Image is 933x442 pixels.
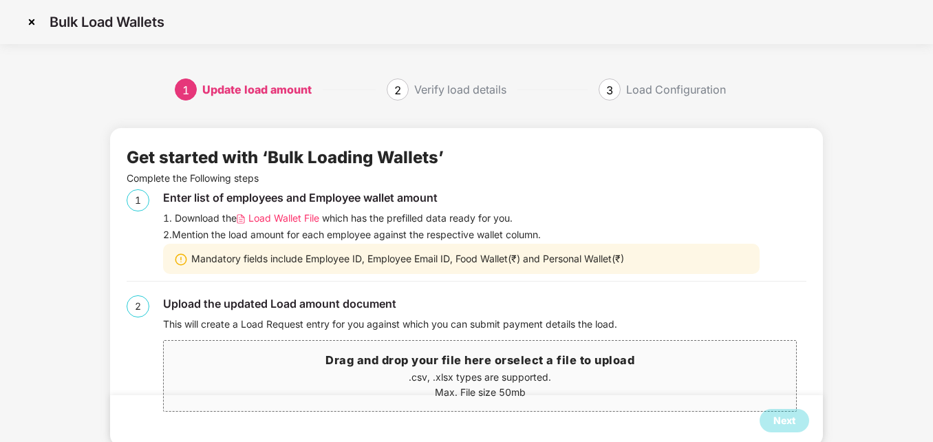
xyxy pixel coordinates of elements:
[507,353,635,367] span: select a file to upload
[174,253,188,266] img: svg+xml;base64,PHN2ZyBpZD0iV2FybmluZ18tXzIweDIwIiBkYXRhLW5hbWU9Ildhcm5pbmcgLSAyMHgyMCIgeG1sbnM9Im...
[164,352,796,370] h3: Drag and drop your file here or
[21,11,43,33] img: svg+xml;base64,PHN2ZyBpZD0iQ3Jvc3MtMzJ4MzIiIHhtbG5zPSJodHRwOi8vd3d3LnczLm9yZy8yMDAwL3N2ZyIgd2lkdG...
[773,413,795,428] div: Next
[50,14,164,30] p: Bulk Load Wallets
[394,83,401,97] span: 2
[163,244,760,274] div: Mandatory fields include Employee ID, Employee Email ID, Food Wallet(₹) and Personal Wallet(₹)
[606,83,613,97] span: 3
[414,78,506,101] div: Verify load details
[127,295,149,317] div: 2
[182,83,189,97] span: 1
[163,211,806,226] div: 1. Download the which has the prefilled data ready for you.
[163,189,806,207] div: Enter list of employees and Employee wallet amount
[164,341,796,411] span: Drag and drop your file here orselect a file to upload.csv, .xlsx types are supported.Max. File s...
[127,145,444,171] div: Get started with ‘Bulk Loading Wallets’
[163,227,806,242] div: 2. Mention the load amount for each employee against the respective wallet column.
[164,370,796,385] p: .csv, .xlsx types are supported.
[237,214,245,224] img: svg+xml;base64,PHN2ZyB4bWxucz0iaHR0cDovL3d3dy53My5vcmcvMjAwMC9zdmciIHdpZHRoPSIxMi4wNTMiIGhlaWdodD...
[163,317,806,332] div: This will create a Load Request entry for you against which you can submit payment details the load.
[127,171,806,186] p: Complete the Following steps
[164,385,796,400] p: Max. File size 50mb
[248,211,319,226] span: Load Wallet File
[202,78,312,101] div: Update load amount
[127,189,149,211] div: 1
[163,295,806,313] div: Upload the updated Load amount document
[626,78,726,101] div: Load Configuration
